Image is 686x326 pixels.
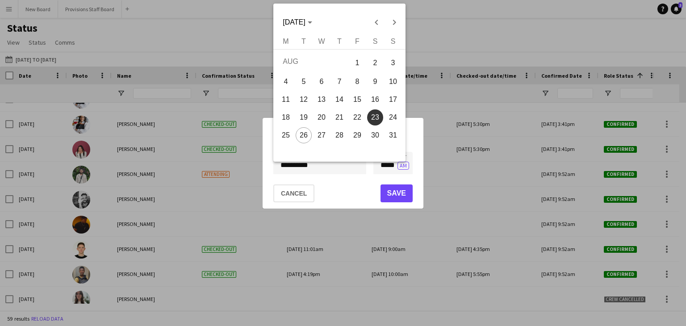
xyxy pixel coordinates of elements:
[295,91,313,109] button: 12-08-2025
[367,54,383,72] span: 2
[330,109,348,126] button: 21-08-2025
[314,74,330,90] span: 6
[313,126,330,144] button: 27-08-2025
[367,127,383,143] span: 30
[384,126,402,144] button: 31-08-2025
[348,109,366,126] button: 22-08-2025
[283,38,289,45] span: M
[384,53,402,73] button: 03-08-2025
[313,73,330,91] button: 06-08-2025
[366,53,384,73] button: 02-08-2025
[349,127,365,143] span: 29
[349,92,365,108] span: 15
[366,126,384,144] button: 30-08-2025
[349,74,365,90] span: 8
[278,74,294,90] span: 4
[283,18,305,26] span: [DATE]
[279,14,315,30] button: Choose month and year
[384,109,402,126] button: 24-08-2025
[385,92,401,108] span: 17
[349,109,365,125] span: 22
[277,73,295,91] button: 04-08-2025
[296,127,312,143] span: 26
[385,13,403,31] button: Next month
[366,73,384,91] button: 09-08-2025
[348,91,366,109] button: 15-08-2025
[349,54,365,72] span: 1
[295,126,313,144] button: 26-08-2025
[277,91,295,109] button: 11-08-2025
[367,92,383,108] span: 16
[385,127,401,143] span: 31
[385,74,401,90] span: 10
[391,38,396,45] span: S
[277,126,295,144] button: 25-08-2025
[384,73,402,91] button: 10-08-2025
[330,73,348,91] button: 07-08-2025
[295,73,313,91] button: 05-08-2025
[331,92,347,108] span: 14
[314,92,330,108] span: 13
[348,53,366,73] button: 01-08-2025
[367,109,383,125] span: 23
[384,91,402,109] button: 17-08-2025
[301,38,306,45] span: T
[314,109,330,125] span: 20
[295,109,313,126] button: 19-08-2025
[313,91,330,109] button: 13-08-2025
[331,127,347,143] span: 28
[330,126,348,144] button: 28-08-2025
[366,109,384,126] button: 23-08-2025
[278,109,294,125] span: 18
[313,109,330,126] button: 20-08-2025
[368,13,385,31] button: Previous month
[296,109,312,125] span: 19
[296,74,312,90] span: 5
[385,54,401,72] span: 3
[331,74,347,90] span: 7
[348,126,366,144] button: 29-08-2025
[348,73,366,91] button: 08-08-2025
[373,38,378,45] span: S
[337,38,342,45] span: T
[318,38,325,45] span: W
[296,92,312,108] span: 12
[366,91,384,109] button: 16-08-2025
[314,127,330,143] span: 27
[277,53,348,73] td: AUG
[355,38,360,45] span: F
[331,109,347,125] span: 21
[278,127,294,143] span: 25
[330,91,348,109] button: 14-08-2025
[367,74,383,90] span: 9
[385,109,401,125] span: 24
[277,109,295,126] button: 18-08-2025
[278,92,294,108] span: 11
